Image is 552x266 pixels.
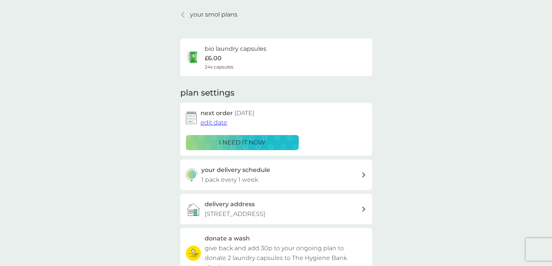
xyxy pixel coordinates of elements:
p: £6.00 [205,53,222,63]
p: 1 pack every 1 week [201,175,258,185]
span: [DATE] [234,109,254,117]
a: delivery address[STREET_ADDRESS] [180,194,372,224]
h6: bio laundry capsules [205,44,266,54]
h3: donate a wash [205,234,250,243]
h2: next order [201,108,254,118]
span: edit date [201,119,227,126]
button: your delivery schedule1 pack every 1 week [180,160,372,190]
span: 24x capsules [205,63,233,70]
h3: delivery address [205,199,255,209]
button: edit date [201,118,227,128]
img: bio laundry capsules [186,50,201,65]
p: i need it now [219,138,265,147]
p: your smol plans [190,10,237,20]
h2: plan settings [180,87,234,99]
h3: your delivery schedule [201,165,270,175]
p: [STREET_ADDRESS] [205,209,265,219]
button: i need it now [186,135,299,150]
a: your smol plans [180,10,237,20]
